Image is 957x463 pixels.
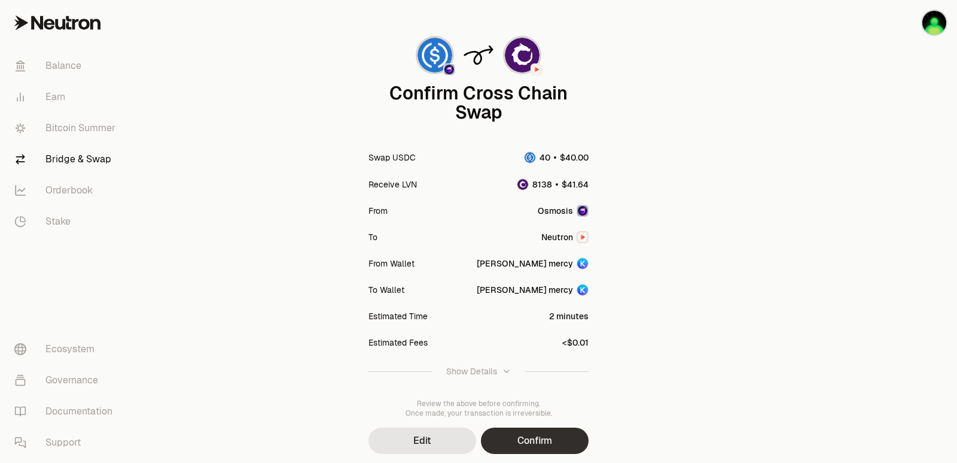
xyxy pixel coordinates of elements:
a: Orderbook [5,175,129,206]
div: Confirm Cross Chain Swap [368,84,589,122]
a: Documentation [5,396,129,427]
div: To [368,231,377,243]
a: Stake [5,206,129,237]
div: <$0.01 [562,337,589,349]
div: From Wallet [368,258,415,270]
a: Balance [5,50,129,81]
div: [PERSON_NAME] mercy [477,258,573,270]
div: From [368,205,388,217]
img: USDC Logo [525,152,535,163]
div: Review the above before confirming. Once made, your transaction is irreversible. [368,399,589,418]
div: Receive LVN [368,178,417,190]
button: Show Details [368,356,589,387]
img: LVN Logo [505,38,540,72]
a: Bitcoin Summer [5,113,129,144]
a: Governance [5,365,129,396]
div: To Wallet [368,284,404,296]
div: Estimated Fees [368,337,428,349]
div: Show Details [446,365,497,377]
button: Edit [368,428,476,454]
div: Swap USDC [368,152,416,164]
div: Estimated Time [368,310,428,322]
img: sandy mercy [922,11,946,35]
img: LVN Logo [517,179,528,190]
button: Confirm [481,428,589,454]
span: Neutron [541,231,573,243]
img: Neutron Logo [578,232,587,242]
div: 2 minutes [549,310,589,322]
a: Ecosystem [5,334,129,365]
button: [PERSON_NAME] mercyAccount Image [477,284,589,296]
a: Bridge & Swap [5,144,129,175]
a: Support [5,427,129,458]
img: Neutron Logo [532,65,541,74]
img: Osmosis Logo [578,206,587,216]
img: Account Image [577,285,588,295]
span: Osmosis [538,205,573,217]
button: [PERSON_NAME] mercyAccount Image [477,258,589,270]
img: Account Image [577,258,588,269]
div: [PERSON_NAME] mercy [477,284,573,296]
img: Osmosis Logo [444,65,454,74]
img: USDC Logo [417,38,452,72]
a: Earn [5,81,129,113]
